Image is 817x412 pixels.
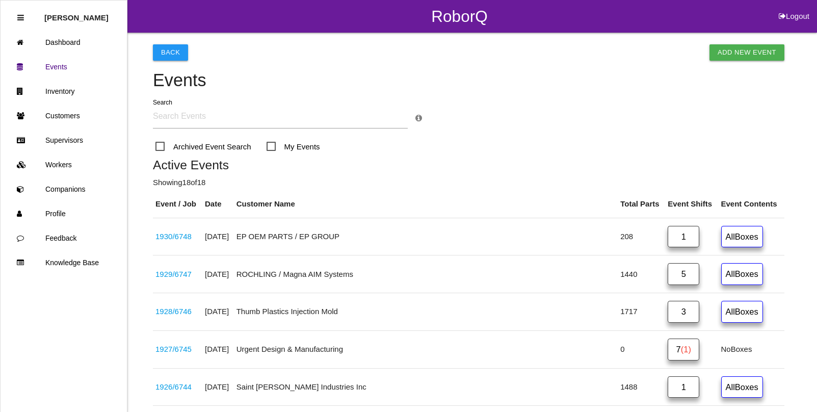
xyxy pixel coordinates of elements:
[155,307,192,316] a: 1928/6746
[155,231,200,243] div: 6576306022
[202,293,234,331] td: [DATE]
[155,345,192,353] a: 1927/6745
[155,306,200,318] div: 2011010AB / 2008002AB / 2009006AB
[1,79,127,104] a: Inventory
[234,368,618,406] td: Saint [PERSON_NAME] Industries Inc
[1,55,127,79] a: Events
[668,301,699,323] a: 3
[719,330,784,368] td: No Boxes
[155,270,192,278] a: 1929/6747
[155,344,200,355] div: Space X Parts
[44,6,109,22] p: Rosie Blandino
[618,293,665,331] td: 1717
[234,255,618,293] td: ROCHLING / Magna AIM Systems
[618,330,665,368] td: 0
[415,114,422,122] a: Search Info
[1,104,127,128] a: Customers
[1,201,127,226] a: Profile
[234,330,618,368] td: Urgent Design & Manufacturing
[153,177,784,189] p: Showing 18 of 18
[665,191,718,218] th: Event Shifts
[202,368,234,406] td: [DATE]
[721,376,763,398] a: AllBoxes
[155,382,192,391] a: 1926/6744
[709,44,784,61] a: Add New Event
[202,330,234,368] td: [DATE]
[1,128,127,152] a: Supervisors
[153,191,202,218] th: Event / Job
[719,191,784,218] th: Event Contents
[155,269,200,280] div: 68425775AD
[234,218,618,255] td: EP OEM PARTS / EP GROUP
[267,140,320,153] span: My Events
[153,71,784,90] h4: Events
[155,140,251,153] span: Archived Event Search
[668,263,699,285] a: 5
[1,152,127,177] a: Workers
[618,218,665,255] td: 208
[153,105,408,128] input: Search Events
[668,226,699,248] a: 1
[17,6,24,30] div: Close
[153,44,188,61] button: Back
[153,158,784,172] h5: Active Events
[153,98,172,107] label: Search
[618,191,665,218] th: Total Parts
[668,376,699,398] a: 1
[202,218,234,255] td: [DATE]
[1,250,127,275] a: Knowledge Base
[202,191,234,218] th: Date
[721,301,763,323] a: AllBoxes
[1,30,127,55] a: Dashboard
[155,381,200,393] div: 68483788AE KNL
[1,226,127,250] a: Feedback
[681,345,691,354] span: (1)
[234,191,618,218] th: Customer Name
[234,293,618,331] td: Thumb Plastics Injection Mold
[155,232,192,241] a: 1930/6748
[668,339,699,360] a: 7(1)
[618,255,665,293] td: 1440
[618,368,665,406] td: 1488
[1,177,127,201] a: Companions
[202,255,234,293] td: [DATE]
[721,263,763,285] a: AllBoxes
[721,226,763,248] a: AllBoxes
